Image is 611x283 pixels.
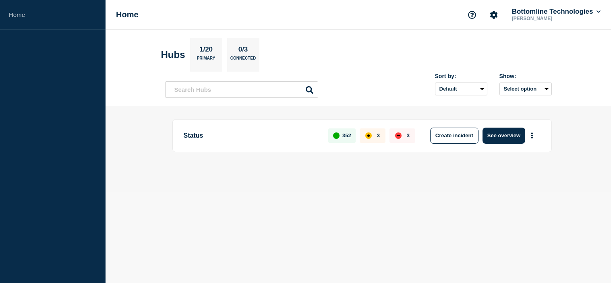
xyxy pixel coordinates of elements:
p: Connected [230,56,256,64]
button: Support [464,6,481,23]
div: Sort by: [435,73,487,79]
p: 352 [342,132,351,138]
button: Bottomline Technologies [510,8,602,16]
p: Primary [197,56,215,64]
p: 1/20 [196,45,215,56]
div: affected [365,132,372,139]
input: Search Hubs [165,81,318,98]
div: up [333,132,340,139]
p: 3 [377,132,380,138]
h2: Hubs [161,49,185,60]
button: Create incident [430,128,478,144]
button: See overview [483,128,525,144]
div: Show: [499,73,552,79]
p: Status [184,128,319,144]
p: 0/3 [235,45,251,56]
p: 3 [407,132,410,138]
p: [PERSON_NAME] [510,16,594,21]
h1: Home [116,10,139,19]
button: Select option [499,83,552,95]
select: Sort by [435,83,487,95]
button: Account settings [485,6,502,23]
button: More actions [527,128,537,143]
div: down [395,132,402,139]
